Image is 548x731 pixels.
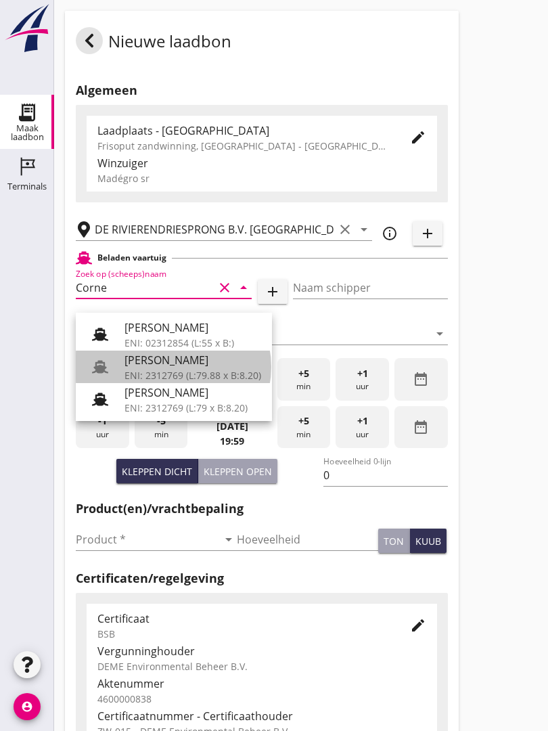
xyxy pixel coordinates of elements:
[116,459,198,483] button: Kleppen dicht
[97,171,426,185] div: Madégro sr
[357,414,368,428] span: +1
[97,611,388,627] div: Certificaat
[410,529,447,553] button: kuub
[384,534,404,548] div: ton
[323,464,447,486] input: Hoeveelheid 0-lijn
[415,534,441,548] div: kuub
[235,280,252,296] i: arrow_drop_down
[265,284,281,300] i: add
[413,371,429,387] i: date_range
[410,129,426,146] i: edit
[220,435,244,447] strong: 19:59
[76,569,448,588] h2: Certificaten/regelgeving
[124,352,261,368] div: [PERSON_NAME]
[124,319,261,336] div: [PERSON_NAME]
[277,358,331,401] div: min
[298,366,309,381] span: +5
[237,529,379,550] input: Hoeveelheid
[298,414,309,428] span: +5
[410,617,426,634] i: edit
[124,384,261,401] div: [PERSON_NAME]
[277,406,331,449] div: min
[7,182,47,191] div: Terminals
[97,155,426,171] div: Winzuiger
[76,27,231,60] div: Nieuwe laadbon
[356,221,372,238] i: arrow_drop_down
[97,692,426,706] div: 4600000838
[97,252,166,264] h2: Beladen vaartuig
[216,280,233,296] i: clear
[378,529,410,553] button: ton
[413,419,429,435] i: date_range
[357,366,368,381] span: +1
[97,139,388,153] div: Frisoput zandwinning, [GEOGRAPHIC_DATA] - [GEOGRAPHIC_DATA].
[293,277,448,298] input: Naam schipper
[216,420,248,433] strong: [DATE]
[198,459,277,483] button: Kleppen open
[122,464,192,479] div: Kleppen dicht
[419,225,436,242] i: add
[382,225,398,242] i: info_outline
[337,221,353,238] i: clear
[97,659,426,673] div: DEME Environmental Beheer B.V.
[336,358,389,401] div: uur
[97,675,426,692] div: Aktenummer
[76,500,448,518] h2: Product(en)/vrachtbepaling
[76,81,448,99] h2: Algemeen
[124,368,261,382] div: ENI: 2312769 (L:79.88 x B:8.20)
[95,219,334,240] input: Losplaats
[3,3,51,53] img: logo-small.a267ee39.svg
[336,406,389,449] div: uur
[124,401,261,415] div: ENI: 2312769 (L:79 x B:8.20)
[14,693,41,720] i: account_circle
[97,123,388,139] div: Laadplaats - [GEOGRAPHIC_DATA]
[135,406,188,449] div: min
[97,708,426,724] div: Certificaatnummer - Certificaathouder
[221,531,237,548] i: arrow_drop_down
[97,627,388,641] div: BSB
[204,464,272,479] div: Kleppen open
[97,643,426,659] div: Vergunninghouder
[76,277,214,298] input: Zoek op (scheeps)naam
[76,406,129,449] div: uur
[432,326,448,342] i: arrow_drop_down
[124,336,261,350] div: ENI: 02312854 (L:55 x B:)
[76,529,218,550] input: Product *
